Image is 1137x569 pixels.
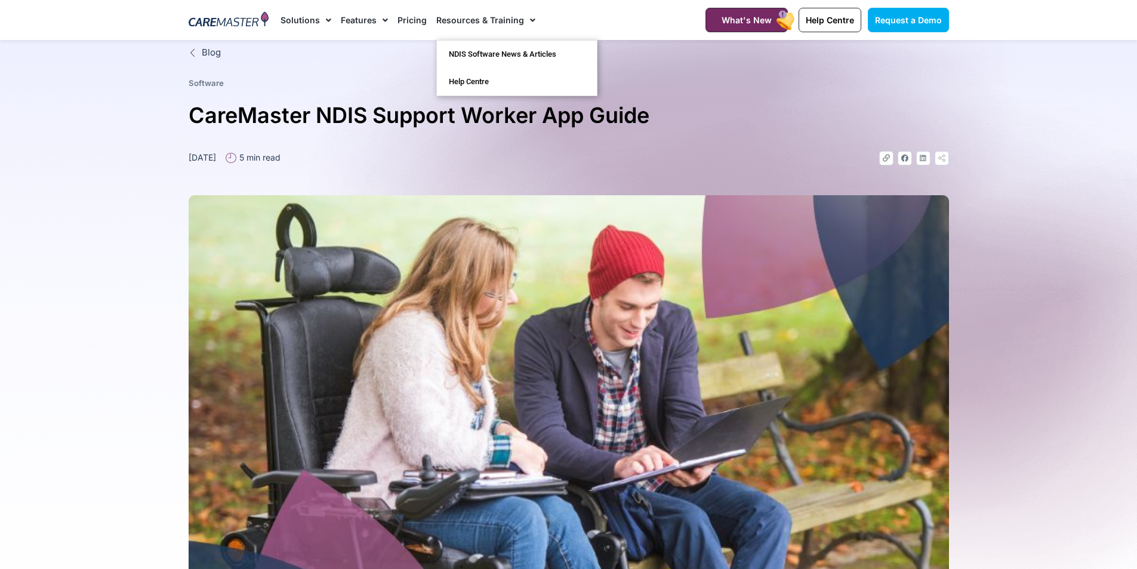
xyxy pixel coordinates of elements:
[189,98,949,133] h1: CareMaster NDIS Support Worker App Guide
[189,11,269,29] img: CareMaster Logo
[437,41,597,68] a: NDIS Software News & Articles
[437,68,597,96] a: Help Centre
[868,8,949,32] a: Request a Demo
[799,8,861,32] a: Help Centre
[189,78,224,88] a: Software
[436,40,597,96] ul: Resources & Training
[199,46,221,60] span: Blog
[806,15,854,25] span: Help Centre
[705,8,788,32] a: What's New
[722,15,772,25] span: What's New
[236,151,281,164] span: 5 min read
[189,46,949,60] a: Blog
[875,15,942,25] span: Request a Demo
[189,152,216,162] time: [DATE]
